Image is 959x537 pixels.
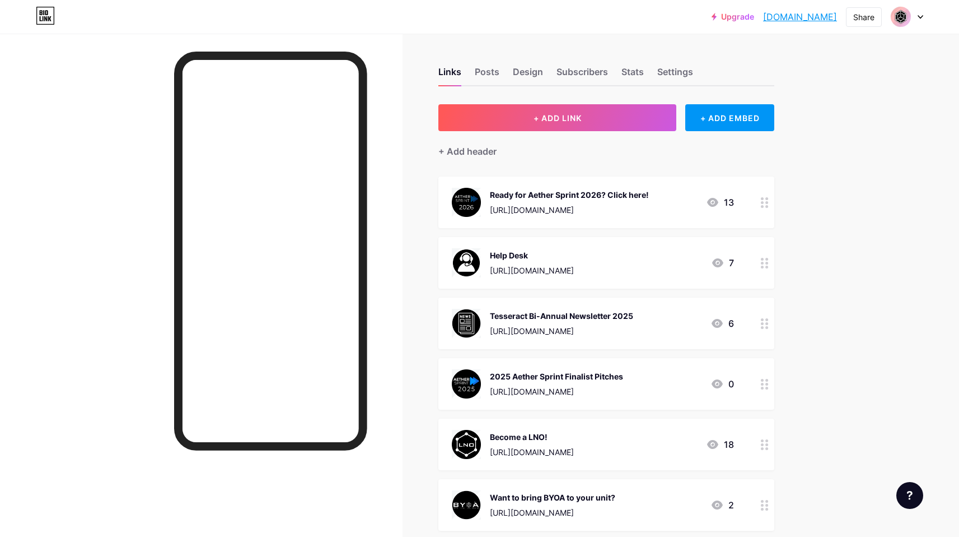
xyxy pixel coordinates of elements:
img: 2025 Aether Sprint Finalist Pitches [452,369,481,399]
button: + ADD LINK [438,104,676,131]
div: Help Desk [490,249,574,261]
div: Want to bring BYOA to your unit? [490,492,615,503]
div: Tesseract Bi-Annual Newsletter 2025 [490,310,633,322]
span: + ADD LINK [534,113,582,123]
div: [URL][DOMAIN_NAME] [490,325,633,337]
a: [DOMAIN_NAME] [763,10,837,24]
div: Design [513,65,543,85]
div: Ready for Aether Sprint 2026? Click here! [490,189,649,201]
div: 13 [706,196,734,209]
div: 2 [710,498,734,512]
img: Ready for Aether Sprint 2026? Click here! [452,188,481,217]
div: [URL][DOMAIN_NAME] [490,265,574,276]
div: Subscribers [556,65,608,85]
div: Settings [657,65,693,85]
img: Help Desk [452,248,481,277]
div: [URL][DOMAIN_NAME] [490,446,574,458]
img: Become a LNO! [452,430,481,459]
div: [URL][DOMAIN_NAME] [490,386,623,397]
div: Become a LNO! [490,431,574,443]
div: Posts [475,65,499,85]
div: Stats [621,65,644,85]
div: + ADD EMBED [685,104,774,131]
div: + Add header [438,145,497,158]
div: 18 [706,438,734,451]
img: Tesseractaf Media [890,6,911,27]
div: Links [438,65,461,85]
a: Upgrade [712,12,754,21]
div: Share [853,11,874,23]
div: 6 [710,317,734,330]
div: 2025 Aether Sprint Finalist Pitches [490,371,623,382]
div: [URL][DOMAIN_NAME] [490,204,649,216]
div: 0 [710,377,734,391]
img: Want to bring BYOA to your unit? [452,490,481,520]
img: Tesseract Bi-Annual Newsletter 2025 [452,309,481,338]
div: 7 [711,256,734,270]
div: [URL][DOMAIN_NAME] [490,507,615,519]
